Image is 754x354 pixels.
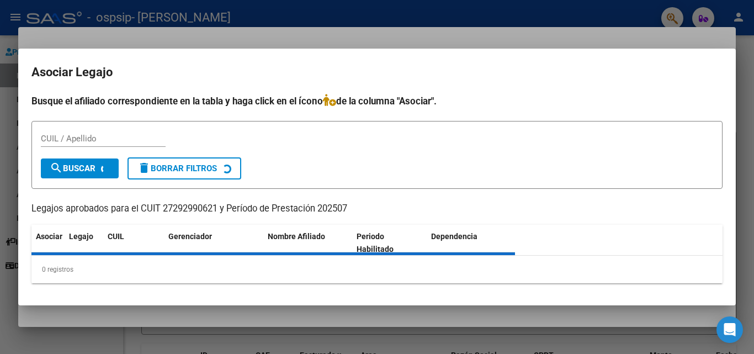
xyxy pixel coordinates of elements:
span: CUIL [108,232,124,241]
datatable-header-cell: Asociar [31,225,65,261]
datatable-header-cell: Gerenciador [164,225,263,261]
datatable-header-cell: Periodo Habilitado [352,225,427,261]
span: Buscar [50,163,95,173]
mat-icon: delete [137,161,151,175]
div: 0 registros [31,256,723,283]
mat-icon: search [50,161,63,175]
span: Borrar Filtros [137,163,217,173]
span: Gerenciador [168,232,212,241]
button: Borrar Filtros [128,157,241,179]
datatable-header-cell: Dependencia [427,225,516,261]
span: Legajo [69,232,93,241]
datatable-header-cell: Nombre Afiliado [263,225,352,261]
datatable-header-cell: CUIL [103,225,164,261]
span: Periodo Habilitado [357,232,394,253]
button: Buscar [41,158,119,178]
datatable-header-cell: Legajo [65,225,103,261]
span: Nombre Afiliado [268,232,325,241]
h2: Asociar Legajo [31,62,723,83]
span: Asociar [36,232,62,241]
div: Open Intercom Messenger [716,316,743,343]
h4: Busque el afiliado correspondiente en la tabla y haga click en el ícono de la columna "Asociar". [31,94,723,108]
p: Legajos aprobados para el CUIT 27292990621 y Período de Prestación 202507 [31,202,723,216]
span: Dependencia [431,232,477,241]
